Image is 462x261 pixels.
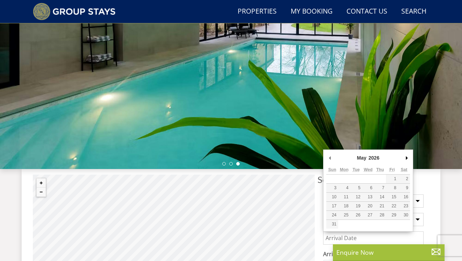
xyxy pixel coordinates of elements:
button: 7 [374,184,386,192]
button: Zoom in [37,178,46,187]
button: 27 [362,211,374,220]
button: 16 [398,193,410,201]
a: My Booking [288,4,335,20]
button: 26 [350,211,362,220]
p: Enquire Now [336,248,441,257]
button: 21 [374,202,386,210]
button: 6 [362,184,374,192]
abbr: Thursday [376,167,384,172]
button: 31 [326,220,338,229]
div: 2026 [367,153,380,163]
abbr: Sunday [328,167,336,172]
button: 13 [362,193,374,201]
a: Properties [235,4,280,20]
button: 5 [350,184,362,192]
button: 22 [386,202,398,210]
button: 14 [374,193,386,201]
button: 3 [326,184,338,192]
input: Arrival Date [323,231,424,245]
button: 1 [386,175,398,183]
a: Contact Us [344,4,390,20]
img: Group Stays [33,3,115,20]
button: 18 [338,202,350,210]
abbr: Wednesday [364,167,372,172]
button: 20 [362,202,374,210]
button: Zoom out [37,187,46,197]
button: 15 [386,193,398,201]
button: 9 [398,184,410,192]
button: 12 [350,193,362,201]
abbr: Tuesday [352,167,359,172]
button: 24 [326,211,338,220]
button: 8 [386,184,398,192]
abbr: Friday [389,167,395,172]
abbr: Monday [340,167,349,172]
button: 23 [398,202,410,210]
button: 28 [374,211,386,220]
button: 25 [338,211,350,220]
button: Next Month [403,153,410,163]
button: 2 [398,175,410,183]
button: 30 [398,211,410,220]
button: 29 [386,211,398,220]
button: Previous Month [326,153,333,163]
button: 19 [350,202,362,210]
abbr: Saturday [401,167,408,172]
button: 17 [326,202,338,210]
div: May [356,153,367,163]
button: 10 [326,193,338,201]
a: Search [398,4,429,20]
button: 4 [338,184,350,192]
span: Search [318,175,429,184]
label: Arrival Day Of Week [323,250,424,258]
button: 11 [338,193,350,201]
